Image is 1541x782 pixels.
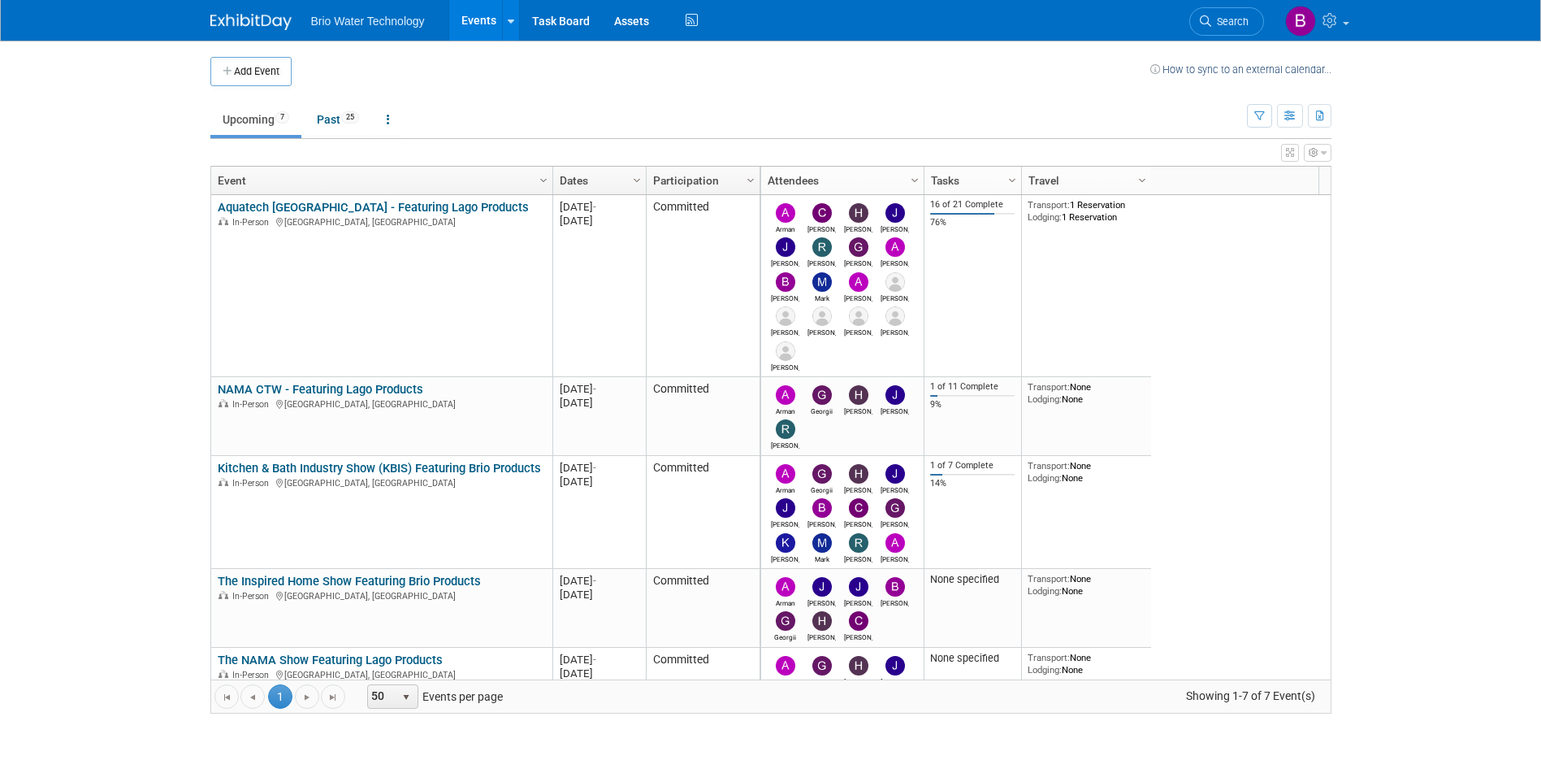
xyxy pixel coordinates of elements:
a: NAMA CTW - Featuring Lago Products [218,382,423,397]
img: Georgii Tsatrian [776,611,795,631]
span: Column Settings [1136,174,1149,187]
img: Mark Melkonian [812,272,832,292]
div: [DATE] [560,200,638,214]
div: James Park [771,518,799,528]
div: 1 Reservation 1 Reservation [1028,199,1145,223]
div: None specified [930,573,1015,586]
span: - [593,201,596,213]
img: Brandye Gahagan [1285,6,1316,37]
img: James Kang [812,577,832,597]
a: The Inspired Home Show Featuring Brio Products [218,574,481,589]
span: In-Person [232,670,274,680]
div: Omar Chavez [881,326,909,337]
a: Go to the next page [295,684,319,709]
div: Lisset Aldrete [844,326,872,337]
div: James Kang [881,676,909,686]
img: Giancarlo Barzotti [849,237,868,257]
div: 1 of 7 Complete [930,460,1015,471]
td: Committed [646,456,760,569]
div: Arman Melkonian [771,223,799,233]
div: [DATE] [560,396,638,410]
div: Angela Moyano [881,257,909,267]
div: None specified [930,652,1015,665]
img: Brandye Gahagan [776,272,795,292]
span: select [400,691,413,704]
div: Giancarlo Barzotti [881,518,909,528]
img: Arturo Martinovich [849,272,868,292]
img: Harry Mesak [849,656,868,676]
a: Travel [1028,167,1141,194]
div: 1 of 11 Complete [930,381,1015,393]
span: Lodging: [1028,585,1062,597]
div: Harry Mesak [844,676,872,686]
div: Ryan McMillin [844,553,872,563]
img: In-Person Event [219,670,228,678]
td: Committed [646,377,760,456]
span: - [593,575,596,587]
a: Attendees [768,167,913,194]
span: 50 [368,685,396,708]
span: 7 [275,111,289,124]
img: James Kang [885,385,905,405]
img: Kimberly Alegria [776,533,795,553]
div: Harry Mesak [844,405,872,415]
div: [GEOGRAPHIC_DATA], [GEOGRAPHIC_DATA] [218,476,545,489]
div: Arman Melkonian [771,597,799,607]
img: Ryan McMillin [776,419,795,439]
div: [DATE] [560,588,638,602]
div: Arman Melkonian [771,484,799,494]
div: James Park [771,257,799,267]
div: James Kang [881,484,909,494]
div: Harry Mesak [807,631,836,641]
a: Kitchen & Bath Industry Show (KBIS) Featuring Brio Products [218,461,541,476]
span: 25 [341,111,359,124]
img: Cynthia Mendoza [849,498,868,518]
img: Ryan McMillin [849,533,868,553]
img: Brandye Gahagan [885,577,905,597]
img: Arman Melkonian [776,203,795,223]
div: Arturo Martinovich [844,292,872,302]
div: [DATE] [560,574,638,588]
div: Cynthia Mendoza [844,518,872,528]
span: - [593,383,596,395]
img: Harry Mesak [849,203,868,223]
div: 16 of 21 Complete [930,199,1015,211]
img: James Park [849,577,868,597]
div: Mark Melkonian [807,553,836,563]
div: Cynthia Mendoza [807,223,836,233]
a: Participation [653,167,749,194]
span: Transport: [1028,460,1070,471]
div: Brandye Gahagan [807,518,836,528]
span: Lodging: [1028,472,1062,484]
img: James Kang [885,656,905,676]
a: Column Settings [1133,167,1151,191]
div: Georgii Tsatrian [807,484,836,494]
div: Arman Melkonian [771,405,799,415]
img: Georgii Tsatrian [812,385,832,405]
div: Mark Melkonian [807,292,836,302]
img: Brandye Gahagan [812,498,832,518]
div: None None [1028,460,1145,484]
img: Giancarlo Barzotti [885,498,905,518]
img: Cynthia Mendoza [812,203,832,223]
div: Giancarlo Barzotti [844,257,872,267]
div: [GEOGRAPHIC_DATA], [GEOGRAPHIC_DATA] [218,667,545,681]
img: Mark Melkonian [812,533,832,553]
span: - [593,462,596,474]
span: Transport: [1028,573,1070,584]
span: Transport: [1028,199,1070,211]
img: Karina Gonzalez Larenas [812,306,832,326]
div: [DATE] [560,667,638,680]
a: Column Settings [628,167,646,191]
a: Upcoming7 [210,104,301,135]
img: James Kang [885,203,905,223]
div: [DATE] [560,214,638,228]
div: None None [1028,381,1145,405]
div: Harry Mesak [844,484,872,494]
div: [GEOGRAPHIC_DATA], [GEOGRAPHIC_DATA] [218,589,545,602]
div: 14% [930,478,1015,489]
div: Brandye Gahagan [881,597,909,607]
td: Committed [646,569,760,648]
img: Angela Moyano [885,237,905,257]
img: In-Person Event [219,399,228,407]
